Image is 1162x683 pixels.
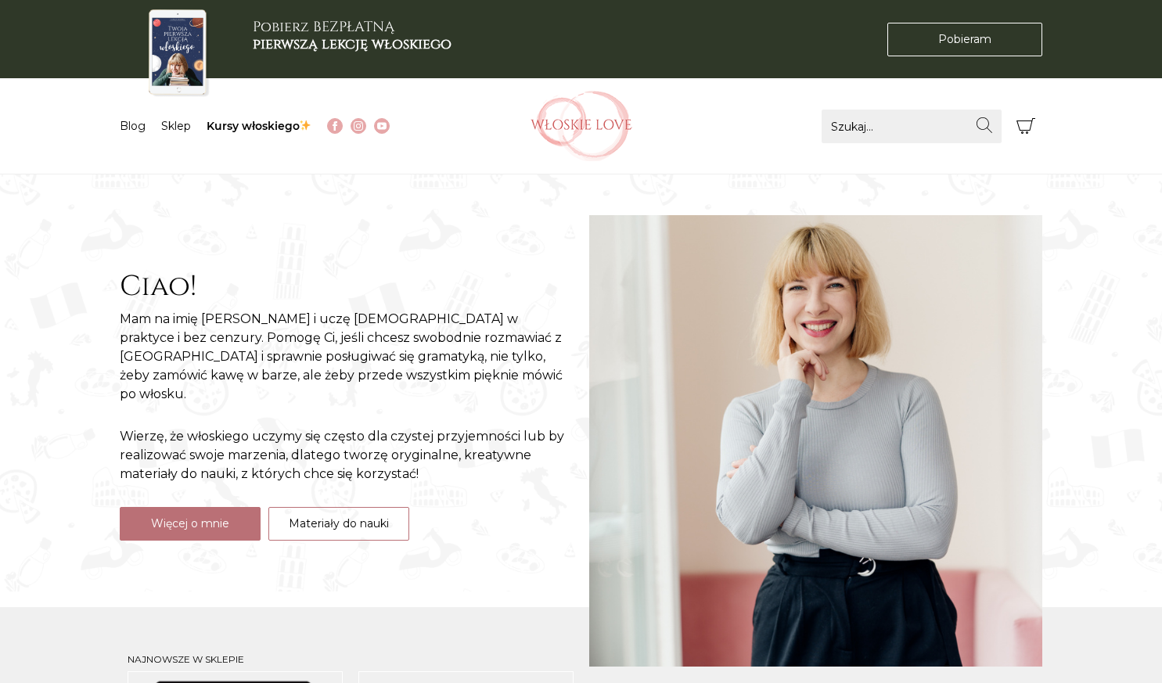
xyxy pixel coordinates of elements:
p: Wierzę, że włoskiego uczymy się często dla czystej przyjemności lub by realizować swoje marzenia,... [120,427,574,483]
p: Mam na imię [PERSON_NAME] i uczę [DEMOGRAPHIC_DATA] w praktyce i bez cenzury. Pomogę Ci, jeśli ch... [120,310,574,404]
b: pierwszą lekcję włoskiego [253,34,451,54]
h3: Pobierz BEZPŁATNĄ [253,19,451,52]
h2: Ciao! [120,270,574,304]
button: Koszyk [1009,110,1043,143]
img: ✨ [300,120,311,131]
input: Szukaj... [822,110,1002,143]
a: Blog [120,119,146,133]
a: Więcej o mnie [120,507,261,541]
a: Materiały do nauki [268,507,409,541]
span: Pobieram [938,31,991,48]
a: Kursy włoskiego [207,119,312,133]
h3: Najnowsze w sklepie [128,654,574,665]
a: Pobieram [887,23,1042,56]
a: Sklep [161,119,191,133]
img: Włoskielove [531,91,632,161]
